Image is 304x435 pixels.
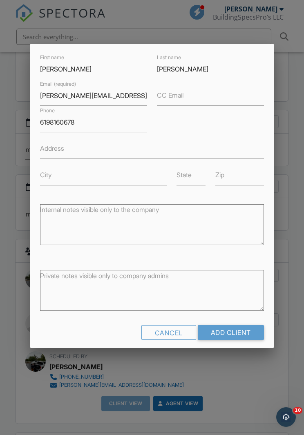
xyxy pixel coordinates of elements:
label: City [40,170,51,179]
label: Phone [40,107,55,114]
label: Last name [157,54,181,61]
iframe: Intercom live chat [276,407,296,427]
label: Internal notes visible only to the company [40,205,159,214]
span: 10 [293,407,302,414]
label: Private notes visible only to company admins [40,271,169,280]
label: First name [40,54,64,61]
label: Address [40,144,64,153]
label: CC Email [157,91,183,100]
label: Email (required) [40,80,76,88]
input: Add Client [198,325,264,340]
div: Cancel [141,325,196,340]
label: Zip [215,170,224,179]
label: State [177,170,192,179]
